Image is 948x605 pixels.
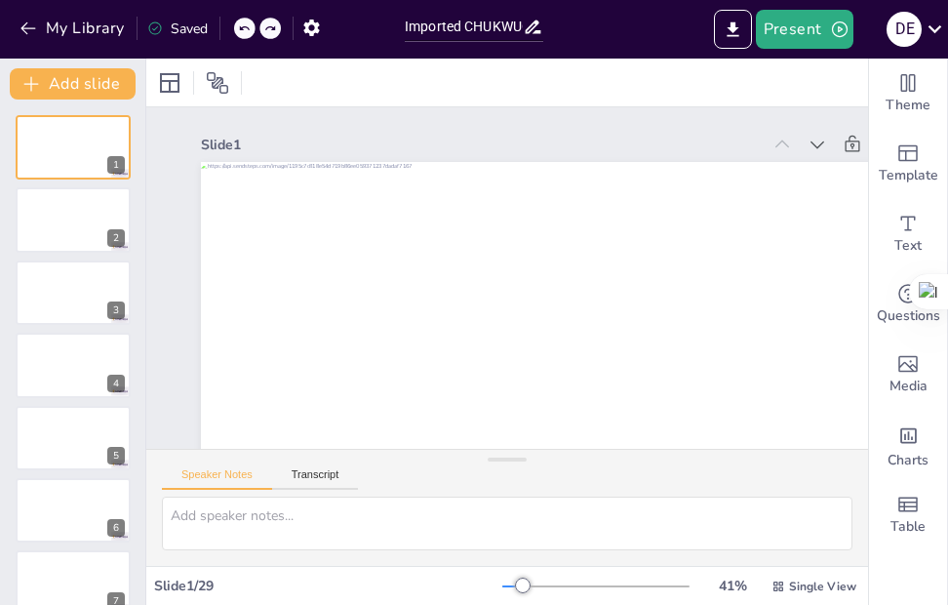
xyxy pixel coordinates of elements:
button: Add slide [10,68,136,100]
input: Insert title [405,13,523,41]
button: D E [887,10,922,49]
div: 1 [16,115,131,180]
span: Table [890,516,926,538]
div: 3 [107,302,125,319]
div: Add images, graphics, shapes or video [869,340,947,410]
div: 2 [16,187,131,252]
button: My Library [15,13,133,44]
div: D E [887,12,922,47]
div: Add a table [869,480,947,550]
span: Questions [877,305,940,327]
div: 6 [16,478,131,543]
div: 5 [107,447,125,464]
div: Layout [154,67,185,99]
div: Add charts and graphs [869,410,947,480]
div: Add text boxes [869,199,947,269]
button: Transcript [272,468,359,490]
div: 1 [107,156,125,174]
div: Slide 1 [216,104,774,181]
div: Get real-time input from your audience [869,269,947,340]
span: Template [879,165,938,186]
div: Add ready made slides [869,129,947,199]
span: Media [889,376,928,397]
span: Text [894,235,922,257]
span: Position [206,71,229,95]
button: Present [756,10,853,49]
div: 41 % [709,577,756,595]
div: Saved [147,20,208,38]
span: Charts [888,450,928,471]
div: 2 [107,229,125,247]
div: 6 [107,519,125,537]
div: Change the overall theme [869,59,947,129]
span: Theme [886,95,930,116]
button: Speaker Notes [162,468,272,490]
span: Single View [789,579,856,594]
button: Export to PowerPoint [714,10,752,49]
div: Slide 1 / 29 [154,577,502,595]
div: 4 [16,333,131,397]
div: 3 [16,261,131,325]
div: 5 [16,406,131,470]
div: 4 [107,375,125,392]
